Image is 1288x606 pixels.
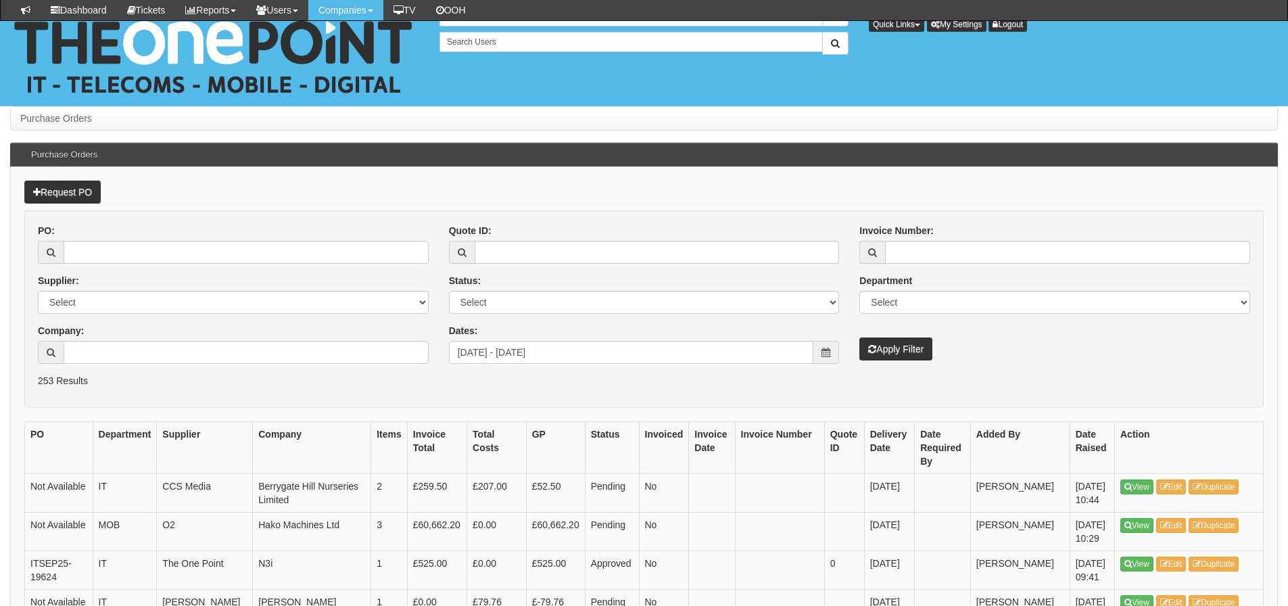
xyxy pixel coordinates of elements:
td: 0 [824,551,864,589]
label: Supplier: [38,274,79,287]
a: Duplicate [1189,518,1239,533]
td: MOB [93,512,157,551]
th: GP [526,421,585,473]
label: Dates: [449,324,478,337]
th: Invoiced [639,421,689,473]
a: Edit [1156,480,1187,494]
td: £525.00 [407,551,467,589]
td: Pending [585,512,639,551]
td: IT [93,473,157,512]
h3: Purchase Orders [24,143,104,166]
td: 2 [371,473,408,512]
a: View [1120,480,1153,494]
button: Apply Filter [859,337,932,360]
td: CCS Media [157,473,253,512]
td: Hako Machines Ltd [253,512,371,551]
td: £60,662.20 [407,512,467,551]
th: Invoice Total [407,421,467,473]
th: Invoice Number [735,421,824,473]
a: Request PO [24,181,101,204]
td: Not Available [25,512,93,551]
a: Duplicate [1189,480,1239,494]
td: £207.00 [467,473,527,512]
td: ITSEP25-19624 [25,551,93,589]
th: Action [1115,421,1264,473]
button: Quick Links [869,17,924,32]
a: Logout [988,17,1027,32]
label: Department [859,274,912,287]
a: Edit [1156,557,1187,572]
th: Status [585,421,639,473]
th: Items [371,421,408,473]
td: Pending [585,473,639,512]
th: PO [25,421,93,473]
td: £52.50 [526,473,585,512]
a: My Settings [927,17,986,32]
label: Invoice Number: [859,224,934,237]
td: [PERSON_NAME] [970,551,1070,589]
td: Berrygate Hill Nurseries Limited [253,473,371,512]
td: Approved [585,551,639,589]
td: [DATE] [864,473,914,512]
td: N3i [253,551,371,589]
td: [DATE] [864,551,914,589]
td: [DATE] 09:41 [1070,551,1114,589]
td: £60,662.20 [526,512,585,551]
td: No [639,473,689,512]
label: PO: [38,224,55,237]
a: Duplicate [1189,557,1239,572]
td: 1 [371,551,408,589]
th: Delivery Date [864,421,914,473]
p: 253 Results [38,374,1250,388]
th: Added By [970,421,1070,473]
td: The One Point [157,551,253,589]
td: [PERSON_NAME] [970,512,1070,551]
input: Search Users [439,32,823,52]
td: No [639,551,689,589]
th: Invoice Date [689,421,735,473]
td: IT [93,551,157,589]
td: O2 [157,512,253,551]
li: Purchase Orders [20,112,92,125]
th: Total Costs [467,421,527,473]
th: Quote ID [824,421,864,473]
td: £0.00 [467,551,527,589]
th: Date Raised [1070,421,1114,473]
th: Company [253,421,371,473]
label: Company: [38,324,84,337]
a: View [1120,518,1153,533]
td: £0.00 [467,512,527,551]
th: Date Required By [915,421,971,473]
td: £259.50 [407,473,467,512]
td: £525.00 [526,551,585,589]
a: View [1120,557,1153,572]
td: 3 [371,512,408,551]
th: Supplier [157,421,253,473]
a: Edit [1156,518,1187,533]
label: Quote ID: [449,224,492,237]
td: Not Available [25,473,93,512]
td: [PERSON_NAME] [970,473,1070,512]
td: No [639,512,689,551]
td: [DATE] 10:29 [1070,512,1114,551]
td: [DATE] [864,512,914,551]
th: Department [93,421,157,473]
td: [DATE] 10:44 [1070,473,1114,512]
label: Status: [449,274,481,287]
